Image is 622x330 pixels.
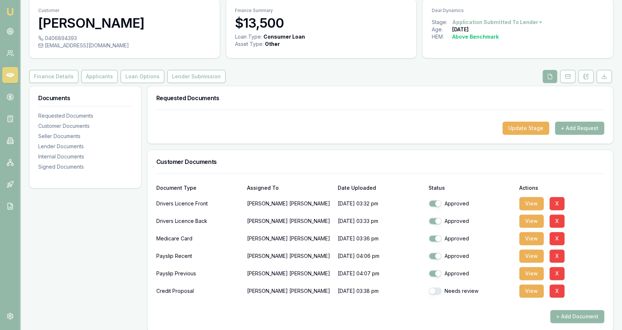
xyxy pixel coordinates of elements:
button: X [549,197,564,210]
div: Requested Documents [38,112,132,119]
button: + Add Document [550,310,604,323]
p: [PERSON_NAME] [PERSON_NAME] [247,284,332,298]
div: Internal Documents [38,153,132,160]
div: Stage: [431,19,452,26]
div: Assigned To [247,185,332,190]
p: Deal Dynamics [431,8,604,13]
div: Seller Documents [38,133,132,140]
div: Needs review [429,287,513,295]
div: Lender Documents [38,143,132,150]
button: Lender Submission [167,70,226,83]
p: [DATE] 04:07 pm [338,266,423,281]
button: Applicants [81,70,118,83]
h3: Documents [38,95,132,101]
div: Drivers Licence Back [156,214,241,228]
div: Approved [429,270,513,277]
div: Asset Type : [235,40,263,48]
div: Credit Proposal [156,284,241,298]
div: Payslip Recent [156,249,241,263]
img: emu-icon-u.png [6,7,15,16]
div: Approved [429,252,513,260]
h3: Requested Documents [156,95,604,101]
p: [DATE] 03:33 pm [338,214,423,228]
p: [PERSON_NAME] [PERSON_NAME] [247,249,332,263]
div: Age: [431,26,452,33]
button: + Add Request [555,122,604,135]
div: Approved [429,235,513,242]
h3: [PERSON_NAME] [38,16,211,30]
button: X [549,250,564,263]
div: Medicare Card [156,231,241,246]
p: Finance Summary [235,8,408,13]
div: Loan Type: [235,33,262,40]
div: [EMAIL_ADDRESS][DOMAIN_NAME] [38,42,211,49]
div: Drivers Licence Front [156,196,241,211]
a: Loan Options [119,70,166,83]
p: Customer [38,8,211,13]
div: Above Benchmark [452,33,498,40]
div: Customer Documents [38,122,132,130]
div: Date Uploaded [338,185,423,190]
button: Loan Options [121,70,164,83]
button: X [549,267,564,280]
button: View [519,250,544,263]
div: Approved [429,200,513,207]
p: [DATE] 04:06 pm [338,249,423,263]
h3: Customer Documents [156,159,604,165]
a: Lender Submission [166,70,227,83]
button: X [549,284,564,298]
button: View [519,215,544,228]
button: View [519,284,544,298]
div: 0406894393 [38,35,211,42]
div: Document Type [156,185,241,190]
div: [DATE] [452,26,468,33]
p: [PERSON_NAME] [PERSON_NAME] [247,214,332,228]
h3: $13,500 [235,16,408,30]
button: Finance Details [29,70,78,83]
a: Finance Details [29,70,80,83]
button: Application Submitted To Lender [452,19,543,26]
div: Actions [519,185,604,190]
div: HEM: [431,33,452,40]
p: [PERSON_NAME] [PERSON_NAME] [247,196,332,211]
button: Update Stage [502,122,549,135]
div: Payslip Previous [156,266,241,281]
div: Other [265,40,280,48]
p: [DATE] 03:36 pm [338,231,423,246]
p: [PERSON_NAME] [PERSON_NAME] [247,231,332,246]
p: [PERSON_NAME] [PERSON_NAME] [247,266,332,281]
p: [DATE] 03:32 pm [338,196,423,211]
a: Applicants [80,70,119,83]
div: Approved [429,217,513,225]
button: View [519,232,544,245]
button: View [519,197,544,210]
div: Consumer Loan [263,33,305,40]
p: [DATE] 03:38 pm [338,284,423,298]
button: View [519,267,544,280]
div: Signed Documents [38,163,132,170]
button: X [549,232,564,245]
div: Status [429,185,513,190]
button: X [549,215,564,228]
